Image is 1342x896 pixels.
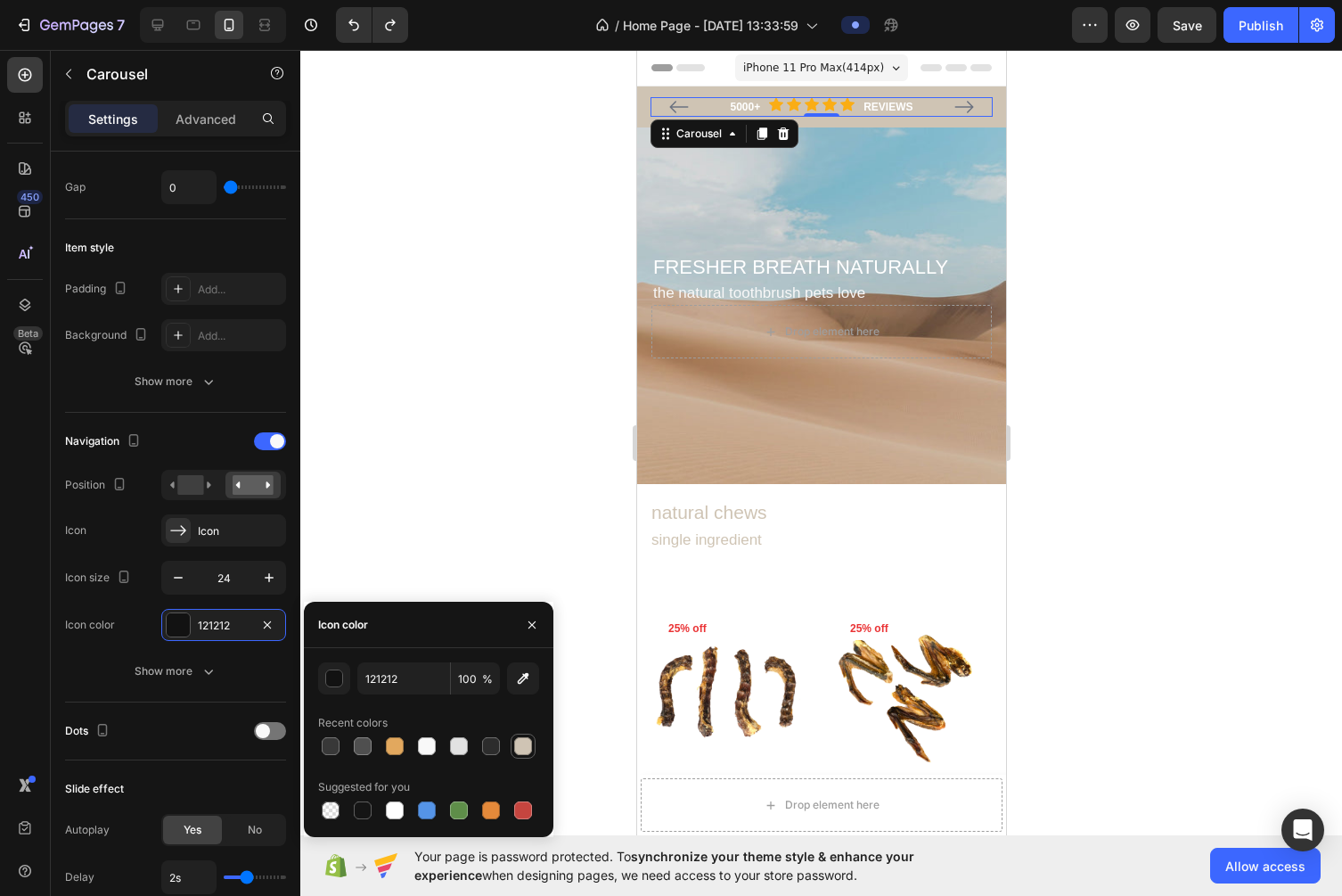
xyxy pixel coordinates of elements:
iframe: Design area [637,50,1006,835]
div: Add... [198,328,282,344]
div: Suggested for you [318,779,410,795]
button: 7 [7,7,133,43]
input: Auto [162,861,216,893]
div: Padding [65,277,131,301]
div: Undo/Redo [336,7,408,43]
div: Autoplay [65,822,110,838]
div: Beta [13,326,43,341]
span: Home Page - [DATE] 13:33:59 [623,16,798,35]
span: No [248,822,262,838]
div: 450 [17,190,43,204]
p: Settings [88,110,138,128]
div: Position [65,473,130,497]
button: Allow access [1210,848,1321,884]
span: / [615,16,619,35]
span: Save [1173,18,1202,33]
p: 7 [117,14,125,36]
span: synchronize your theme style & enhance your experience [414,849,914,883]
div: Icon color [65,617,115,633]
div: Navigation [65,430,144,454]
div: Icon size [65,566,135,590]
span: Allow access [1225,857,1305,875]
div: 121212 [198,618,250,634]
div: Open Intercom Messenger [1281,809,1324,851]
div: Icon color [318,617,368,633]
div: Dots [65,719,113,744]
button: Show more [65,366,286,398]
div: Gap [65,179,86,195]
div: Delay [65,869,94,885]
div: Publish [1239,16,1283,35]
button: Publish [1223,7,1298,43]
div: Background [65,324,151,348]
div: Show more [135,662,217,680]
div: Item style [65,240,114,256]
span: Yes [184,822,201,838]
button: Show more [65,655,286,687]
span: % [482,671,493,687]
span: Your page is password protected. To when designing pages, we need access to your store password. [414,847,984,884]
button: Save [1158,7,1216,43]
div: Icon [198,523,282,539]
div: Icon [65,522,86,538]
p: Carousel [86,63,238,85]
input: Auto [162,171,216,203]
input: Eg: FFFFFF [357,662,450,695]
div: Recent colors [318,715,388,731]
div: Add... [198,282,282,298]
p: Advanced [176,110,236,128]
div: Slide effect [65,781,124,797]
div: Show more [135,373,217,390]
